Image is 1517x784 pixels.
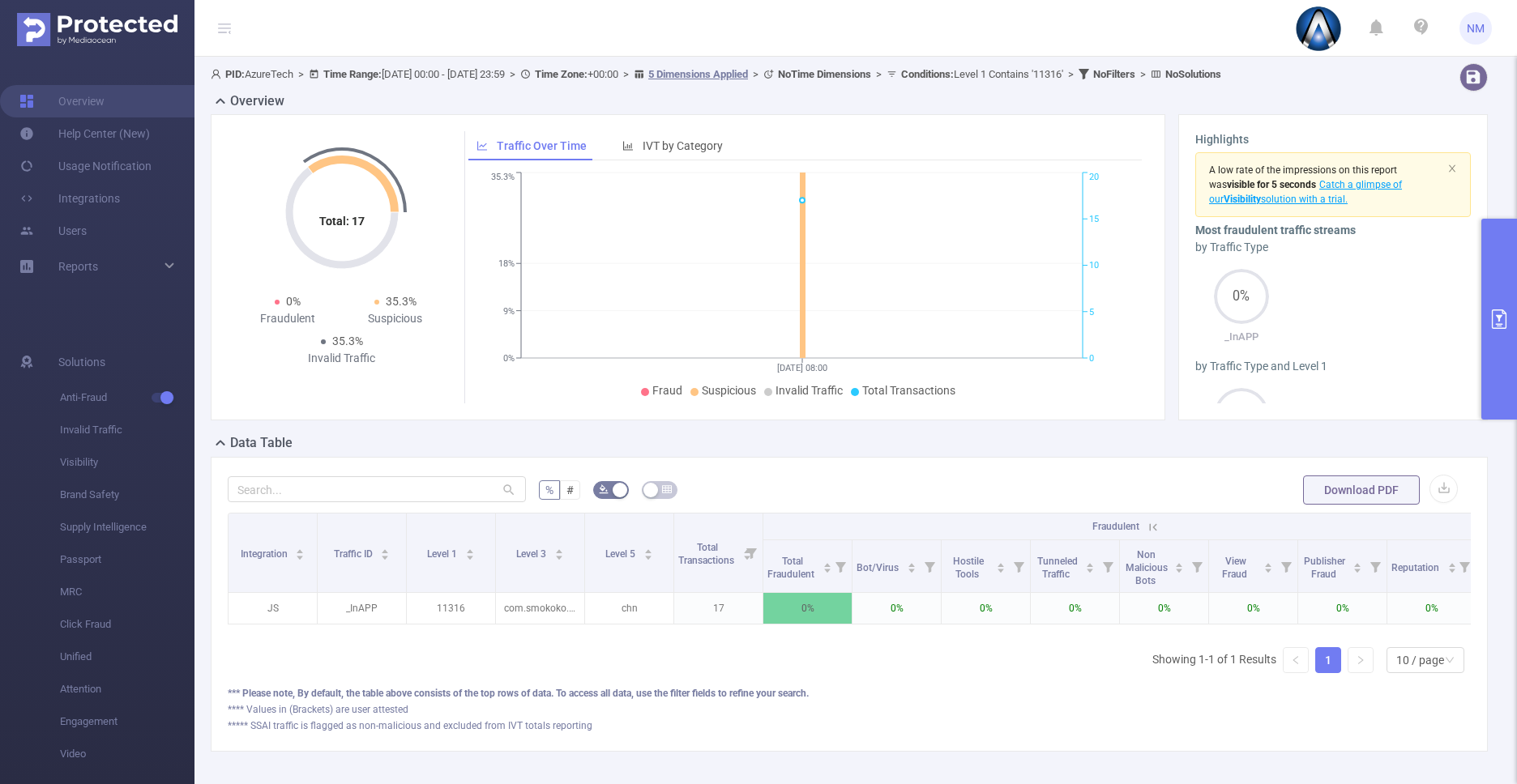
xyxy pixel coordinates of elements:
[1126,549,1168,586] span: Non Malicious Bots
[1316,648,1340,672] a: 1
[319,215,365,228] tspan: Total: 17
[554,547,564,556] div: Sort
[997,560,1006,565] i: icon: caret-up
[17,13,177,46] img: Protected Media
[60,673,194,705] span: Attention
[503,306,515,317] tspan: 9%
[1387,593,1476,624] p: 0%
[1186,540,1208,592] i: Filter menu
[386,295,417,308] span: 35.3%
[60,705,194,738] span: Engagement
[498,258,515,269] tspan: 18%
[1447,560,1456,565] i: icon: caret-up
[229,593,317,624] p: JS
[230,433,293,453] h2: Data Table
[1089,173,1099,183] tspan: 20
[496,593,584,624] p: com.smokoko.careatscar3
[1089,307,1094,317] tspan: 5
[554,547,563,552] i: icon: caret-up
[1356,655,1365,665] i: icon: right
[241,548,290,560] span: Integration
[342,310,450,327] div: Suspicious
[318,593,406,624] p: _InAPP
[1195,329,1287,345] p: _InAPP
[942,593,1030,624] p: 0%
[293,68,309,80] span: >
[643,553,652,558] i: icon: caret-down
[334,548,375,560] span: Traffic ID
[19,215,87,247] a: Users
[286,295,301,308] span: 0%
[225,68,245,80] b: PID:
[1174,560,1184,570] div: Sort
[829,540,852,592] i: Filter menu
[1298,593,1387,624] p: 0%
[648,68,748,80] u: 5 Dimensions Applied
[1092,521,1139,532] span: Fraudulent
[234,310,342,327] div: Fraudulent
[778,68,871,80] b: No Time Dimensions
[1209,164,1397,176] span: A low rate of the impressions on this report
[907,560,917,570] div: Sort
[19,85,105,117] a: Overview
[1152,647,1276,673] li: Showing 1-1 of 1 Results
[1227,179,1316,190] b: visible for 5 seconds
[1396,648,1444,672] div: 10 / page
[1086,566,1095,571] i: icon: caret-down
[871,68,887,80] span: >
[1353,566,1362,571] i: icon: caret-down
[1222,556,1250,580] span: View Fraud
[1209,179,1316,190] span: was
[295,547,305,556] div: Sort
[862,384,955,397] span: Total Transactions
[288,350,395,367] div: Invalid Traffic
[776,384,843,397] span: Invalid Traffic
[853,593,941,624] p: 0%
[1447,164,1457,173] i: icon: close
[1263,560,1273,570] div: Sort
[476,140,488,151] i: icon: line-chart
[228,702,1471,717] div: **** Values in (Brackets) are user attested
[380,547,390,556] div: Sort
[1453,540,1476,592] i: Filter menu
[427,548,459,560] span: Level 1
[228,718,1471,733] div: ***** SSAI traffic is flagged as non-malicious and excluded from IVT totals reporting
[767,556,817,580] span: Total Fraudulent
[622,140,634,151] i: icon: bar-chart
[1315,647,1341,673] li: 1
[1348,647,1374,673] li: Next Page
[1089,261,1099,271] tspan: 10
[60,511,194,543] span: Supply Intelligence
[1447,566,1456,571] i: icon: caret-down
[907,566,916,571] i: icon: caret-down
[228,686,1471,701] div: *** Please note, By default, the table above consists of the top rows of data. To access all data...
[60,543,194,576] span: Passport
[1304,556,1345,580] span: Publisher Fraud
[1353,560,1362,565] i: icon: caret-up
[1195,358,1471,375] div: by Traffic Type and Level 1
[296,547,305,552] i: icon: caret-up
[1214,290,1269,303] span: 0%
[674,593,763,624] p: 17
[497,139,587,152] span: Traffic Over Time
[1195,131,1471,148] h3: Highlights
[1175,566,1184,571] i: icon: caret-down
[1209,593,1297,624] p: 0%
[1135,68,1151,80] span: >
[535,68,588,80] b: Time Zone:
[19,182,120,215] a: Integrations
[1089,214,1099,224] tspan: 15
[60,641,194,673] span: Unified
[19,150,152,182] a: Usage Notification
[1165,68,1221,80] b: No Solutions
[211,68,1221,80] span: AzureTech [DATE] 00:00 - [DATE] 23:59 +00:00
[465,547,474,552] i: icon: caret-up
[901,68,954,80] b: Conditions :
[491,173,515,183] tspan: 35.3%
[1037,556,1078,580] span: Tunneled Traffic
[465,553,474,558] i: icon: caret-down
[1086,560,1095,565] i: icon: caret-up
[605,548,638,560] span: Level 5
[907,560,916,565] i: icon: caret-up
[566,484,574,496] span: #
